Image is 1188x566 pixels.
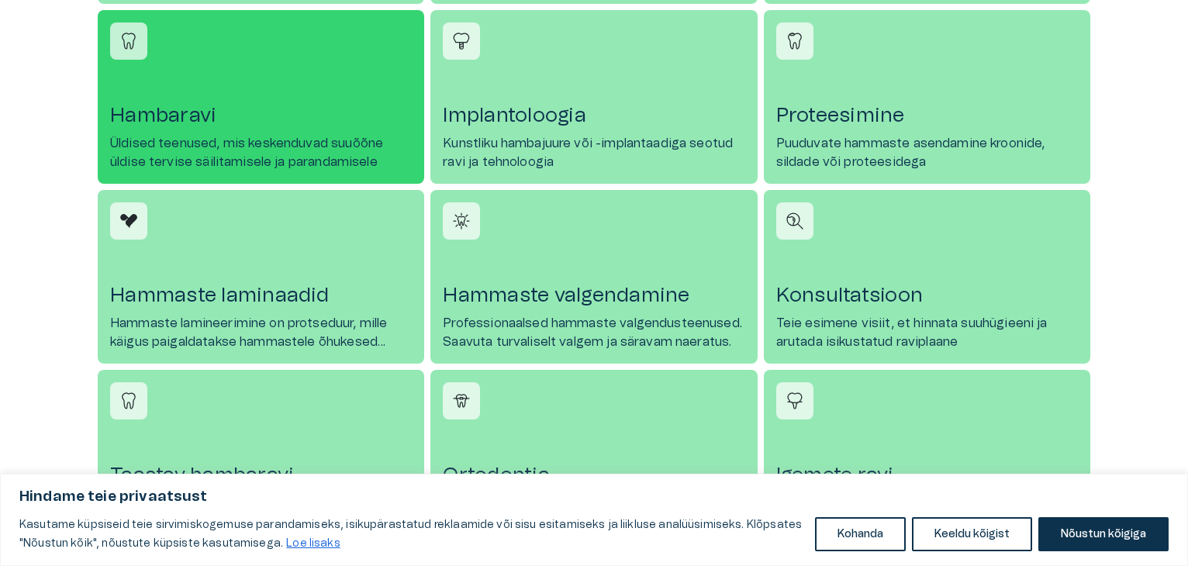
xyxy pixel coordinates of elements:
h4: Proteesimine [776,103,1078,128]
h4: Implantoloogia [443,103,744,128]
img: Igemete ravi icon [783,389,806,412]
p: Teie esimene visiit, et hinnata suuhügieeni ja arutada isikustatud raviplaane [776,314,1078,351]
button: Keeldu kõigist [912,517,1032,551]
img: Konsultatsioon icon [783,209,806,233]
img: Hammaste laminaadid icon [117,209,140,233]
h4: Igemete ravi [776,463,1078,488]
p: Professionaalsed hammaste valgendusteenused. Saavuta turvaliselt valgem ja säravam naeratus. [443,314,744,351]
h4: Taastav hambaravi [110,463,412,488]
button: Kohanda [815,517,906,551]
img: Hammaste valgendamine icon [450,209,473,233]
img: Taastav hambaravi icon [117,389,140,412]
p: Kunstliku hambajuure või -implantaadiga seotud ravi ja tehnoloogia [443,134,744,171]
p: Kasutame küpsiseid teie sirvimiskogemuse parandamiseks, isikupärastatud reklaamide või sisu esita... [19,516,803,553]
img: Proteesimine icon [783,29,806,53]
p: Hindame teie privaatsust [19,488,1169,506]
p: Hammaste lamineerimine on protseduur, mille käigus paigaldatakse hammastele õhukesed keraamilised... [110,314,412,351]
h4: Hambaravi [110,103,412,128]
p: Puuduvate hammaste asendamine kroonide, sildade või proteesidega [776,134,1078,171]
button: Nõustun kõigiga [1038,517,1169,551]
h4: Hammaste laminaadid [110,283,412,308]
h4: Ortodontia [443,463,744,488]
img: Ortodontia icon [450,389,473,412]
h4: Konsultatsioon [776,283,1078,308]
p: Üldised teenused, mis keskenduvad suuõõne üldise tervise säilitamisele ja parandamisele [110,134,412,171]
img: Hambaravi icon [117,29,140,53]
h4: Hammaste valgendamine [443,283,744,308]
a: Loe lisaks [285,537,341,550]
img: Implantoloogia icon [450,29,473,53]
